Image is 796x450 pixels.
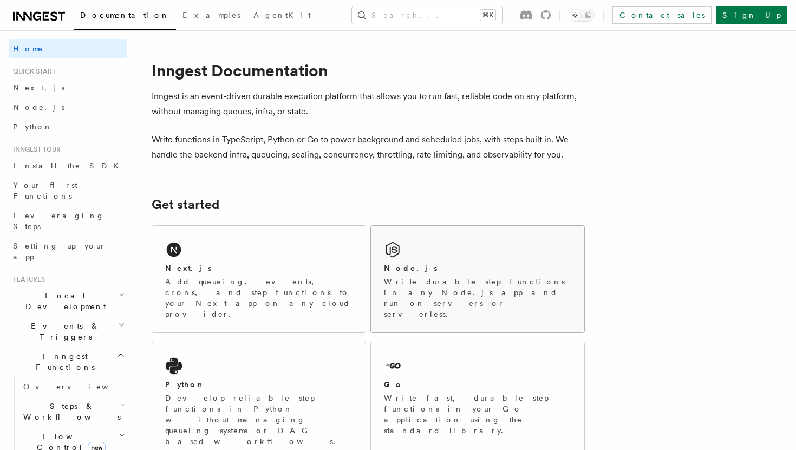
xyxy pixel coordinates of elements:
[74,3,176,30] a: Documentation
[352,6,502,24] button: Search...⌘K
[182,11,240,19] span: Examples
[13,103,64,112] span: Node.js
[13,211,105,231] span: Leveraging Steps
[165,393,353,447] p: Develop reliable step functions in Python without managing queueing systems or DAG based workflows.
[176,3,247,29] a: Examples
[152,89,585,119] p: Inngest is an event-driven durable execution platform that allows you to run fast, reliable code ...
[384,379,403,390] h2: Go
[9,145,61,154] span: Inngest tour
[384,276,571,319] p: Write durable step functions in any Node.js app and run on servers or serverless.
[19,401,121,422] span: Steps & Workflows
[9,351,117,373] span: Inngest Functions
[9,156,127,175] a: Install the SDK
[19,377,127,396] a: Overview
[9,175,127,206] a: Your first Functions
[253,11,311,19] span: AgentKit
[247,3,317,29] a: AgentKit
[13,242,106,261] span: Setting up your app
[9,275,45,284] span: Features
[152,225,366,333] a: Next.jsAdd queueing, events, crons, and step functions to your Next app on any cloud provider.
[9,97,127,117] a: Node.js
[384,393,571,436] p: Write fast, durable step functions in your Go application using the standard library.
[165,379,205,390] h2: Python
[13,122,53,131] span: Python
[612,6,712,24] a: Contact sales
[480,10,495,21] kbd: ⌘K
[152,61,585,80] h1: Inngest Documentation
[9,117,127,136] a: Python
[716,6,787,24] a: Sign Up
[19,396,127,427] button: Steps & Workflows
[9,347,127,377] button: Inngest Functions
[80,11,169,19] span: Documentation
[9,321,118,342] span: Events & Triggers
[9,39,127,58] a: Home
[9,286,127,316] button: Local Development
[165,263,212,273] h2: Next.js
[9,316,127,347] button: Events & Triggers
[9,78,127,97] a: Next.js
[13,43,43,54] span: Home
[384,263,438,273] h2: Node.js
[13,161,125,170] span: Install the SDK
[9,67,56,76] span: Quick start
[9,290,118,312] span: Local Development
[23,382,135,391] span: Overview
[9,206,127,236] a: Leveraging Steps
[569,9,595,22] button: Toggle dark mode
[13,83,64,92] span: Next.js
[13,181,77,200] span: Your first Functions
[370,225,585,333] a: Node.jsWrite durable step functions in any Node.js app and run on servers or serverless.
[152,132,585,162] p: Write functions in TypeScript, Python or Go to power background and scheduled jobs, with steps bu...
[152,197,219,212] a: Get started
[165,276,353,319] p: Add queueing, events, crons, and step functions to your Next app on any cloud provider.
[9,236,127,266] a: Setting up your app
